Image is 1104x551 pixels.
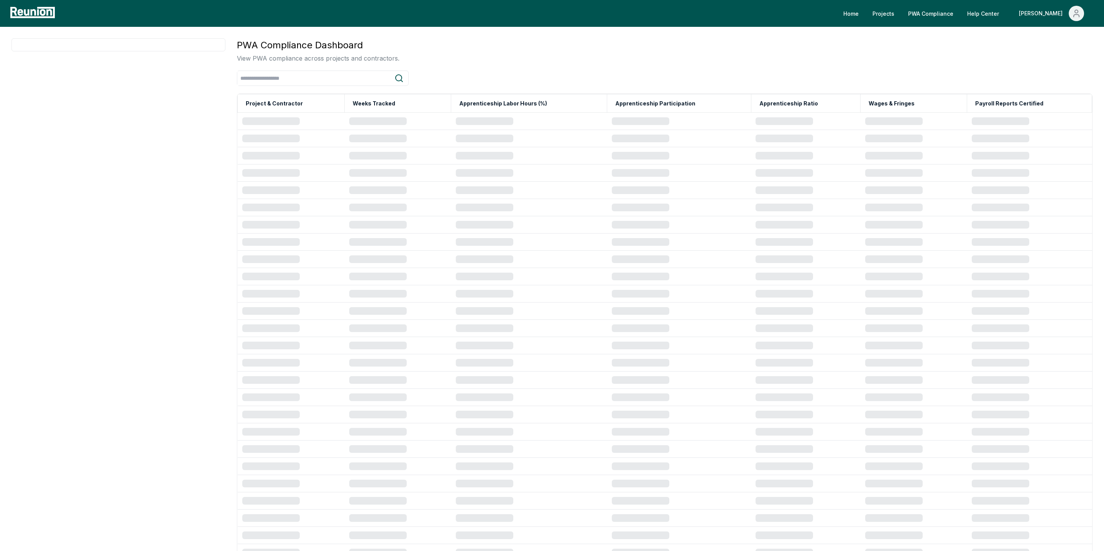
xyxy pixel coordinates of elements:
[1013,6,1090,21] button: [PERSON_NAME]
[866,6,900,21] a: Projects
[974,96,1045,111] button: Payroll Reports Certified
[458,96,549,111] button: Apprenticeship Labor Hours (%)
[961,6,1005,21] a: Help Center
[758,96,820,111] button: Apprenticeship Ratio
[1019,6,1066,21] div: [PERSON_NAME]
[244,96,304,111] button: Project & Contractor
[237,38,399,52] h3: PWA Compliance Dashboard
[902,6,959,21] a: PWA Compliance
[614,96,697,111] button: Apprenticeship Participation
[237,54,399,63] p: View PWA compliance across projects and contractors.
[351,96,397,111] button: Weeks Tracked
[837,6,865,21] a: Home
[837,6,1096,21] nav: Main
[867,96,916,111] button: Wages & Fringes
